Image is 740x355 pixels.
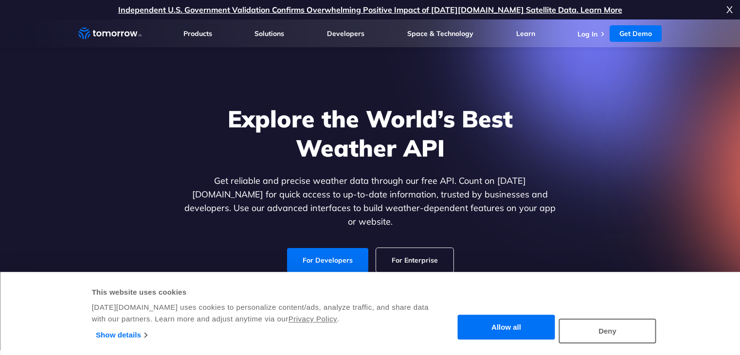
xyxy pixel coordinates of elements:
a: For Enterprise [376,248,453,272]
button: Allow all [458,315,555,340]
a: Space & Technology [407,29,473,38]
a: Home link [78,26,142,41]
a: Products [183,29,212,38]
div: [DATE][DOMAIN_NAME] uses cookies to personalize content/ads, analyze traffic, and share data with... [92,302,430,325]
div: This website uses cookies [92,286,430,298]
a: Developers [327,29,364,38]
a: Independent U.S. Government Validation Confirms Overwhelming Positive Impact of [DATE][DOMAIN_NAM... [118,5,622,15]
a: Log In [578,30,597,38]
a: Privacy Policy [289,315,337,323]
a: Solutions [254,29,284,38]
a: Learn [516,29,535,38]
a: Show details [96,328,147,342]
a: Get Demo [610,25,662,42]
a: For Developers [287,248,368,272]
p: Get reliable and precise weather data through our free API. Count on [DATE][DOMAIN_NAME] for quic... [182,174,558,229]
h1: Explore the World’s Best Weather API [182,104,558,162]
button: Deny [559,319,656,343]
